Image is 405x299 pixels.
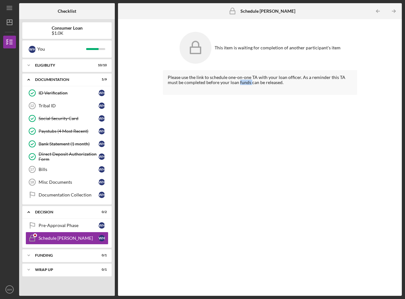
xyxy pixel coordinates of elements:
div: Pre-Approval Phase [39,223,99,228]
tspan: 18 [30,180,34,184]
a: Paystubs (4 Most Recent)WH [26,125,108,138]
div: 0 / 1 [95,253,107,257]
b: Consumer Loan [52,25,83,31]
b: Schedule [PERSON_NAME] [240,9,295,14]
b: Checklist [58,9,76,14]
a: Schedule [PERSON_NAME]WH [26,232,108,245]
div: Documentation [35,78,91,82]
tspan: 12 [30,104,34,108]
div: W H [99,179,105,185]
a: ID VerificationWH [26,87,108,99]
div: W H [99,128,105,134]
div: This item is waiting for completion of another participant's item [215,45,341,50]
div: Tribal ID [39,103,99,108]
div: W H [29,46,36,53]
div: Bills [39,167,99,172]
div: $1.0K [52,31,83,36]
div: ID Verification [39,90,99,96]
div: Direct Deposit Authorization Form [39,152,99,162]
a: 12Tribal IDWH [26,99,108,112]
div: 10 / 10 [95,63,107,67]
div: You [37,44,86,54]
div: W H [99,222,105,229]
tspan: 17 [30,167,34,171]
div: Please use the link to schedule one-on-one TA with your loan officer. As a reminder this TA must ... [168,75,352,85]
div: 0 / 1 [95,268,107,272]
a: 18Misc DocumentsWH [26,176,108,189]
div: Paystubs (4 Most Recent) [39,129,99,134]
div: 5 / 9 [95,78,107,82]
div: W H [99,166,105,173]
div: Funding [35,253,91,257]
div: W H [99,153,105,160]
div: W H [99,115,105,122]
text: WH [7,288,12,291]
button: WH [3,283,16,296]
div: Wrap up [35,268,91,272]
div: Eligiblity [35,63,91,67]
div: W H [99,235,105,241]
div: 0 / 2 [95,210,107,214]
div: W H [99,103,105,109]
a: Direct Deposit Authorization FormWH [26,150,108,163]
div: W H [99,90,105,96]
div: Schedule [PERSON_NAME] [39,236,99,241]
div: W H [99,141,105,147]
div: Misc Documents [39,180,99,185]
a: Bank Statement (1 month)WH [26,138,108,150]
div: W H [99,192,105,198]
div: Documentation Collection [39,192,99,197]
a: 17BillsWH [26,163,108,176]
a: Documentation CollectionWH [26,189,108,201]
div: Bank Statement (1 month) [39,141,99,146]
a: Social Security CardWH [26,112,108,125]
a: Pre-Approval PhaseWH [26,219,108,232]
div: Social Security Card [39,116,99,121]
div: Decision [35,210,91,214]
